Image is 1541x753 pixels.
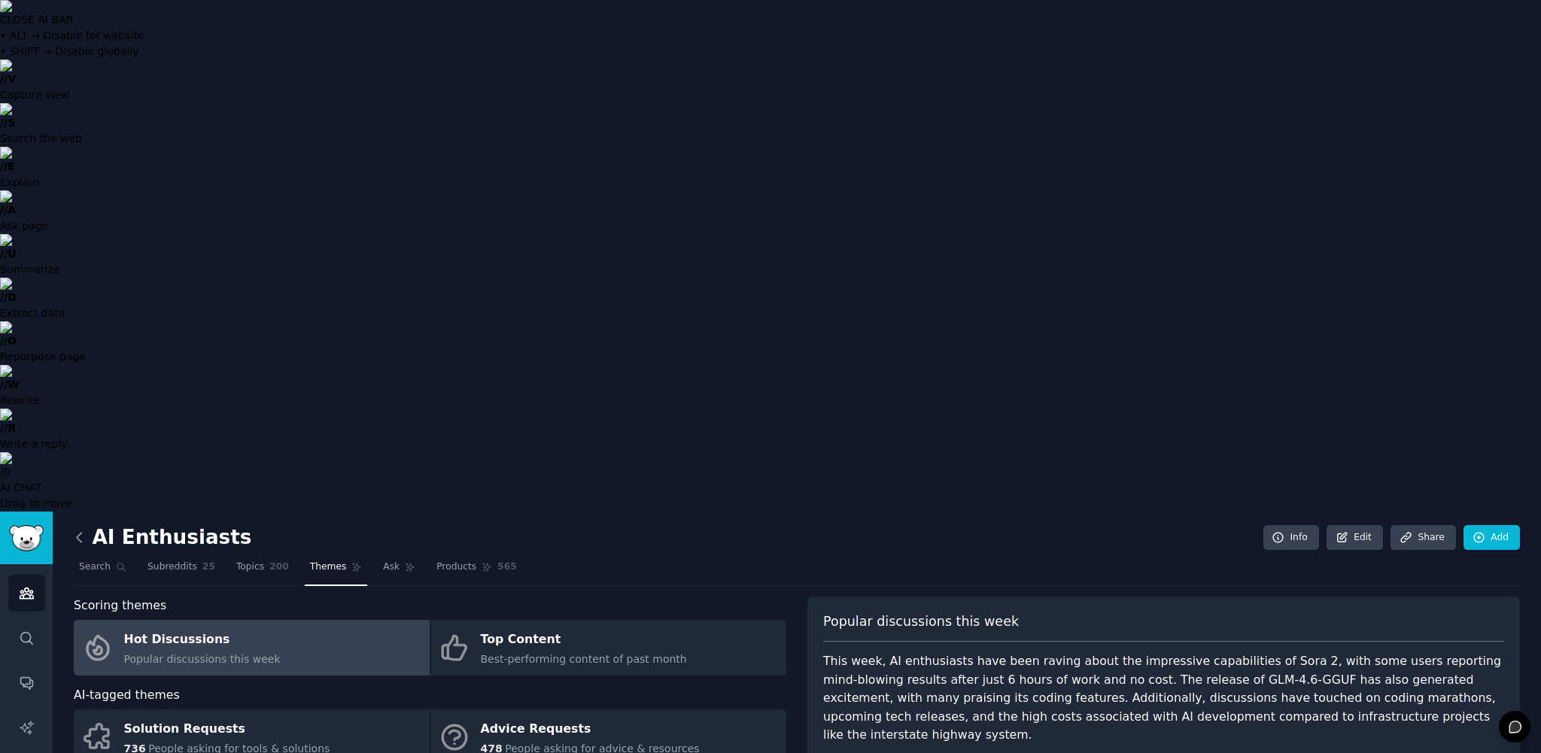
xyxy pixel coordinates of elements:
[823,652,1504,745] div: This week, AI enthusiasts have been raving about the impressive capabilities of Sora 2, with some...
[383,560,400,574] span: Ask
[430,620,786,676] a: Top ContentBest-performing content of past month
[823,612,1019,631] span: Popular discussions this week
[74,555,132,586] a: Search
[481,718,700,742] div: Advice Requests
[436,560,476,574] span: Products
[305,555,368,586] a: Themes
[236,560,264,574] span: Topics
[497,560,517,574] span: 565
[147,560,197,574] span: Subreddits
[378,555,421,586] a: Ask
[481,628,687,652] div: Top Content
[79,560,111,574] span: Search
[431,555,521,586] a: Products565
[124,653,281,665] span: Popular discussions this week
[269,560,289,574] span: 200
[1391,525,1455,551] a: Share
[74,597,166,615] span: Scoring themes
[9,525,44,551] img: GummySearch logo
[124,628,281,652] div: Hot Discussions
[124,718,330,742] div: Solution Requests
[481,653,687,665] span: Best-performing content of past month
[74,526,251,550] h2: AI Enthusiasts
[310,560,347,574] span: Themes
[1263,525,1319,551] a: Info
[74,686,180,705] span: AI-tagged themes
[231,555,294,586] a: Topics200
[1327,525,1383,551] a: Edit
[202,560,215,574] span: 25
[142,555,220,586] a: Subreddits25
[1463,525,1520,551] a: Add
[74,620,430,676] a: Hot DiscussionsPopular discussions this week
